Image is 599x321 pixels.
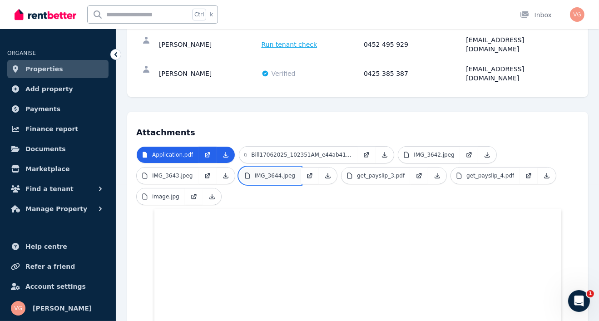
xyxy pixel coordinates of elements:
img: RentBetter [15,8,76,21]
a: Download Attachment [478,147,496,163]
div: 0452 495 929 [364,35,464,54]
p: image.jpg [152,193,179,200]
div: Inbox [520,10,552,20]
p: IMG_3642.jpeg [414,151,455,158]
span: [PERSON_NAME] [33,303,92,314]
iframe: Intercom live chat [568,290,590,312]
a: Open in new Tab [198,147,217,163]
span: ORGANISE [7,50,36,56]
img: Vanessa Giannos [11,301,25,316]
a: Download Attachment [376,147,394,163]
span: Find a tenant [25,183,74,194]
a: Documents [7,140,109,158]
a: Download Attachment [217,168,235,184]
a: Download Attachment [217,147,235,163]
a: Download Attachment [319,168,337,184]
a: get_payslip_4.pdf [451,168,520,184]
div: [EMAIL_ADDRESS][DOMAIN_NAME] [466,35,566,54]
span: Finance report [25,123,78,134]
p: Application.pdf [152,151,193,158]
span: Account settings [25,281,86,292]
a: Marketplace [7,160,109,178]
span: Add property [25,84,73,94]
p: IMG_3643.jpeg [152,172,193,179]
span: Verified [272,69,296,78]
a: Bill17062025_102351AM_e44ab417_8566_40b1_8860_875cf7e968e6.pdf [239,147,357,163]
a: Application.pdf [137,147,198,163]
span: Manage Property [25,203,87,214]
a: IMG_3644.jpeg [239,168,301,184]
a: Open in new Tab [185,188,203,205]
span: Run tenant check [262,40,317,49]
a: Help centre [7,237,109,256]
span: Marketplace [25,163,69,174]
span: Documents [25,143,66,154]
span: Payments [25,104,60,114]
a: Properties [7,60,109,78]
span: Properties [25,64,63,74]
button: Manage Property [7,200,109,218]
div: [PERSON_NAME] [159,35,259,54]
a: Finance report [7,120,109,138]
span: Refer a friend [25,261,75,272]
a: Download Attachment [203,188,221,205]
img: Vanessa Giannos [570,7,584,22]
div: [PERSON_NAME] [159,64,259,83]
a: IMG_3642.jpeg [398,147,460,163]
a: Refer a friend [7,257,109,276]
span: 1 [587,290,594,297]
a: IMG_3643.jpeg [137,168,198,184]
a: Open in new Tab [301,168,319,184]
a: Open in new Tab [410,168,428,184]
a: image.jpg [137,188,185,205]
p: IMG_3644.jpeg [255,172,296,179]
a: Download Attachment [428,168,446,184]
a: Download Attachment [538,168,556,184]
button: Find a tenant [7,180,109,198]
p: get_payslip_3.pdf [357,172,405,179]
a: Open in new Tab [520,168,538,184]
a: Open in new Tab [198,168,217,184]
a: get_payslip_3.pdf [342,168,410,184]
a: Open in new Tab [460,147,478,163]
a: Payments [7,100,109,118]
span: Help centre [25,241,67,252]
a: Open in new Tab [357,147,376,163]
p: Bill17062025_102351AM_e44ab417_8566_40b1_8860_875cf7e968e6.pdf [251,151,352,158]
div: [EMAIL_ADDRESS][DOMAIN_NAME] [466,64,566,83]
a: Add property [7,80,109,98]
p: get_payslip_4.pdf [466,172,514,179]
span: k [210,11,213,18]
span: Ctrl [192,9,206,20]
div: 0425 385 387 [364,64,464,83]
h4: Attachments [136,121,579,139]
a: Account settings [7,277,109,296]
